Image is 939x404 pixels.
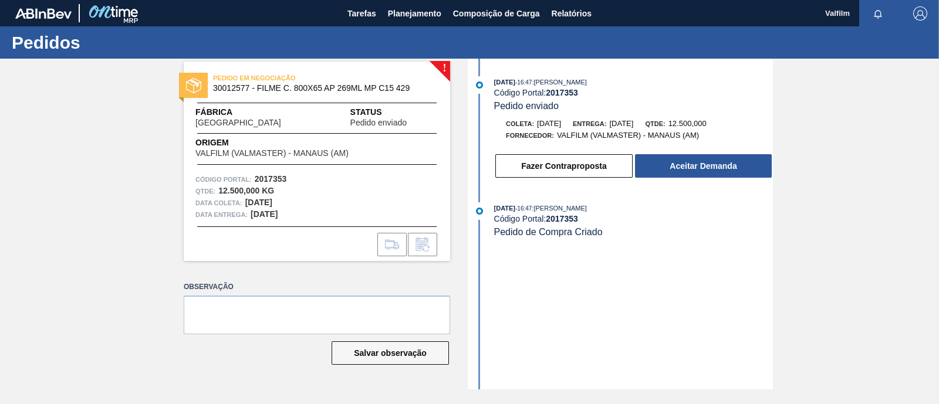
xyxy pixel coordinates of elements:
[609,119,633,128] span: [DATE]
[350,118,407,127] span: Pedido enviado
[515,205,532,212] span: - 16:47
[332,341,449,365] button: Salvar observação
[453,6,540,21] span: Composição de Carga
[476,208,483,215] img: atual
[494,101,559,111] span: Pedido enviado
[506,132,554,139] span: Fornecedor:
[476,82,483,89] img: atual
[408,233,437,256] div: Informar alteração no pedido
[12,36,220,49] h1: Pedidos
[195,185,215,197] span: Qtde :
[195,118,281,127] span: [GEOGRAPHIC_DATA]
[350,106,438,118] span: Status
[859,5,897,22] button: Notificações
[494,79,515,86] span: [DATE]
[546,214,578,223] strong: 2017353
[195,197,242,209] span: Data coleta:
[245,198,272,207] strong: [DATE]
[668,119,707,128] span: 12.500,000
[377,233,407,256] div: Ir para Composição de Carga
[913,6,927,21] img: Logout
[573,120,606,127] span: Entrega:
[557,131,699,140] span: VALFILM (VALMASTER) - MANAUS (AM)
[532,79,587,86] span: : [PERSON_NAME]
[494,88,773,97] div: Código Portal:
[515,79,532,86] span: - 16:47
[494,214,773,223] div: Código Portal:
[186,78,201,93] img: status
[213,84,426,93] span: 30012577 - FILME C. 800X65 AP 269ML MP C15 429
[218,186,274,195] strong: 12.500,000 KG
[195,137,382,149] span: Origem
[347,6,376,21] span: Tarefas
[195,106,318,118] span: Fábrica
[506,120,534,127] span: Coleta:
[184,279,450,296] label: Observação
[251,209,278,219] strong: [DATE]
[532,205,587,212] span: : [PERSON_NAME]
[255,174,287,184] strong: 2017353
[195,174,252,185] span: Código Portal:
[195,149,349,158] span: VALFILM (VALMASTER) - MANAUS (AM)
[494,227,603,237] span: Pedido de Compra Criado
[15,8,72,19] img: TNhmsLtSVTkK8tSr43FrP2fwEKptu5GPRR3wAAAABJRU5ErkJggg==
[195,209,248,220] span: Data entrega:
[213,72,377,84] span: PEDIDO EM NEGOCIAÇÃO
[552,6,592,21] span: Relatórios
[537,119,561,128] span: [DATE]
[495,154,633,178] button: Fazer Contraproposta
[388,6,441,21] span: Planejamento
[635,154,772,178] button: Aceitar Demanda
[645,120,665,127] span: Qtde:
[546,88,578,97] strong: 2017353
[494,205,515,212] span: [DATE]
